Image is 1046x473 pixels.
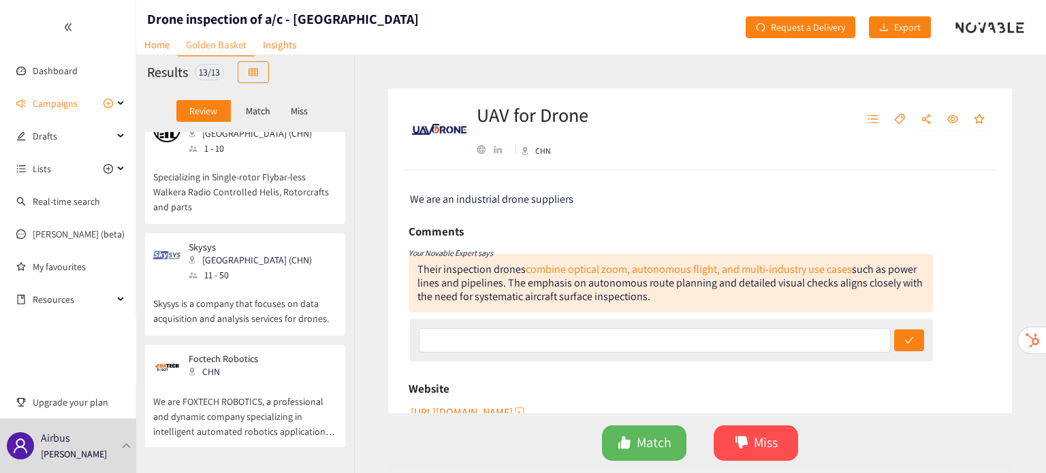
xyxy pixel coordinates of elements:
a: Real-time search [33,195,100,208]
span: sound [16,99,26,108]
span: table [249,67,258,78]
div: 13 / 13 [195,64,224,80]
div: [GEOGRAPHIC_DATA] (CHN) [189,252,320,267]
button: downloadExport [869,16,931,38]
div: CHN [522,145,576,157]
span: redo [756,22,765,33]
span: unordered-list [16,164,26,174]
img: Snapshot of the company's website [153,242,180,269]
button: dislikeMiss [714,425,798,461]
a: linkedin [494,146,510,154]
button: unordered-list [861,109,885,131]
span: edit [16,131,26,141]
a: Insights [255,34,304,55]
button: [URL][DOMAIN_NAME] [411,401,526,423]
span: tag [894,114,905,126]
button: redoRequest a Delivery [746,16,855,38]
span: plus-circle [104,164,113,174]
span: trophy [16,397,26,407]
i: Your Novable Expert says [409,248,493,258]
span: Match [637,432,671,453]
button: likeMatch [602,425,686,461]
span: book [16,295,26,304]
span: check [904,336,914,346]
h2: UAV for Drone [477,101,588,129]
h6: Website [409,378,449,399]
span: share-alt [921,114,932,126]
p: [PERSON_NAME] [41,446,107,461]
h2: Results [147,63,188,82]
span: Resources [33,286,113,313]
span: Miss [754,432,778,453]
p: Foctech Robotics [189,353,258,364]
button: table [238,61,269,83]
p: Specializing in Single-rotor Flybar-less Walkera Radio Controlled Helis, Rotorcrafts and parts [153,156,337,214]
div: Their inspection drones such as power lines and pipelines. The emphasis on autonomous route plann... [409,254,933,312]
span: star [974,114,985,126]
span: download [879,22,889,33]
p: Skysys [189,242,312,252]
span: Campaigns [33,90,78,117]
span: plus-circle [104,99,113,108]
button: share-alt [914,109,938,131]
a: combine optical zoom, autonomous flight, and multi-industry use cases [526,262,852,276]
button: star [967,109,992,131]
span: Request a Delivery [771,20,845,35]
p: Match [246,105,270,116]
div: 11 - 50 [189,267,320,282]
span: We are an industrial drone suppliers [410,192,573,206]
img: Company Logo [412,102,466,157]
span: Upgrade your plan [33,389,125,416]
a: Golden Basket [178,34,255,56]
span: user [12,438,29,454]
span: double-left [63,22,73,32]
p: Miss [291,105,308,116]
iframe: Chat Widget [978,408,1046,473]
span: eye [947,114,958,126]
span: unordered-list [868,114,878,126]
p: We are FOXTECH ROBOTICS, a professional and dynamic company specializing in intelligent automated... [153,380,337,439]
span: Export [894,20,921,35]
button: tag [887,109,912,131]
p: Airbus [41,429,70,446]
div: [GEOGRAPHIC_DATA] (CHN) [189,126,320,141]
img: Snapshot of the company's website [153,353,180,380]
div: 1 - 10 [189,141,320,156]
h1: Drone inspection of a/c - [GEOGRAPHIC_DATA] [147,10,419,29]
span: like [618,436,631,451]
p: Review [189,105,217,116]
button: check [894,329,924,351]
a: Home [136,34,178,55]
h6: Comments [409,221,464,242]
a: My favourites [33,253,125,280]
a: [PERSON_NAME] (beta) [33,228,125,240]
span: dislike [735,436,748,451]
span: Lists [33,155,51,182]
span: [URL][DOMAIN_NAME] [411,404,513,421]
a: website [477,145,494,154]
p: Skysys is a company that focuses on data acquisition and analysis services for drones. [153,282,337,326]
span: Drafts [33,123,113,150]
div: CHN [189,364,266,379]
button: eye [940,109,965,131]
a: Dashboard [33,65,78,77]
